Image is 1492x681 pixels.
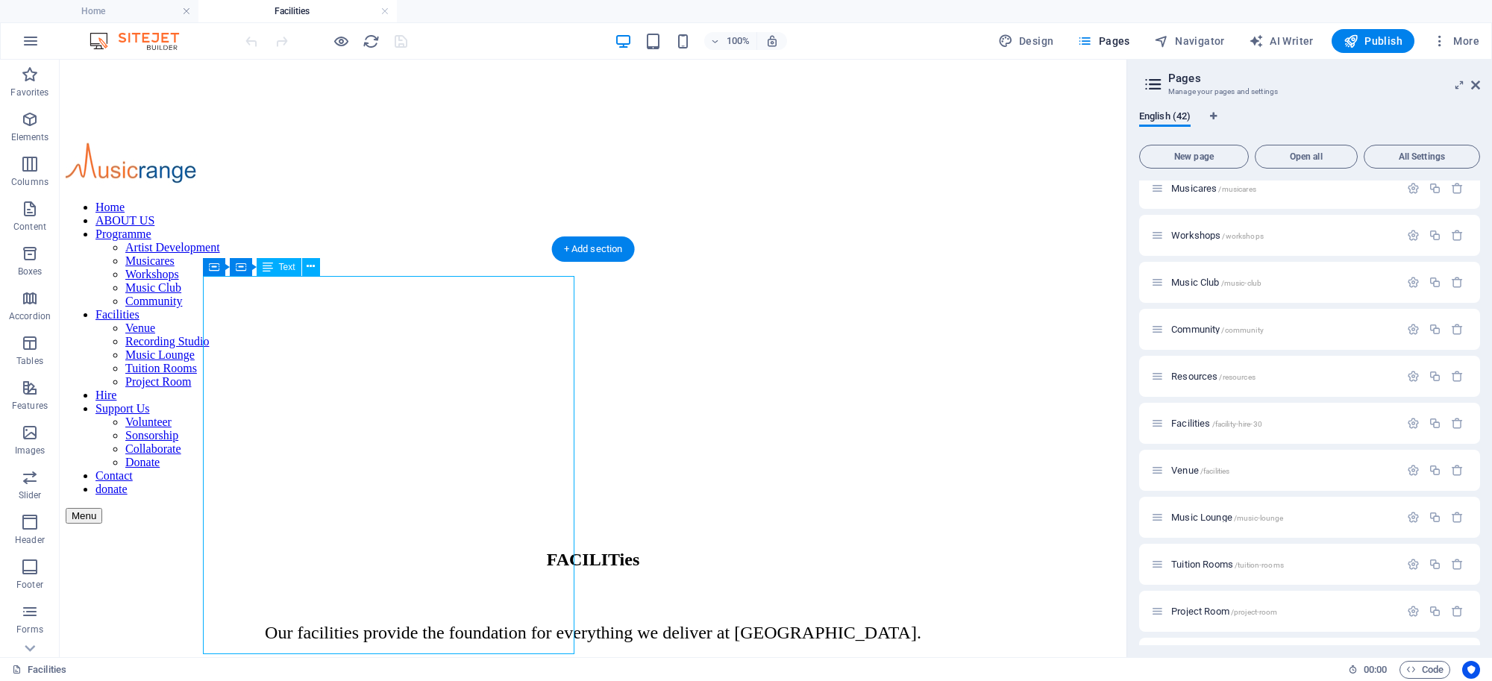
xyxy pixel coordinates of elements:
[16,624,43,636] p: Forms
[1344,34,1402,48] span: Publish
[1429,370,1441,383] div: Duplicate
[1370,152,1473,161] span: All Settings
[1139,110,1480,139] div: Language Tabs
[998,34,1054,48] span: Design
[1407,370,1420,383] div: Settings
[1167,559,1399,569] div: Tuition Rooms/tuition-rooms
[1462,661,1480,679] button: Usercentrics
[1451,417,1464,430] div: Remove
[1171,606,1277,617] span: Click to open page
[1167,512,1399,522] div: Music Lounge/music-lounge
[765,34,779,48] i: On resize automatically adjust zoom level to fit chosen device.
[1429,511,1441,524] div: Duplicate
[1429,229,1441,242] div: Duplicate
[12,661,66,679] a: Click to cancel selection. Double-click to open Pages
[1171,324,1264,335] span: Community
[1451,511,1464,524] div: Remove
[1451,276,1464,289] div: Remove
[1200,467,1230,475] span: /facilities
[10,87,48,98] p: Favorites
[1451,323,1464,336] div: Remove
[362,32,380,50] button: reload
[1171,465,1229,476] span: Click to open page
[1255,145,1358,169] button: Open all
[332,32,350,50] button: Click here to leave preview mode and continue editing
[1167,324,1399,334] div: Community/community
[1071,29,1135,53] button: Pages
[1231,608,1278,616] span: /project-room
[1171,183,1256,194] span: Musicares
[1077,34,1129,48] span: Pages
[279,263,295,272] span: Text
[1212,420,1262,428] span: /facility-hire-30
[1364,145,1480,169] button: All Settings
[1429,558,1441,571] div: Duplicate
[1364,661,1387,679] span: 00 00
[9,310,51,322] p: Accordion
[1167,183,1399,193] div: Musicares/musicares
[12,400,48,412] p: Features
[1429,276,1441,289] div: Duplicate
[1429,182,1441,195] div: Duplicate
[1167,230,1399,240] div: Workshops/workshops
[1451,182,1464,195] div: Remove
[1168,72,1480,85] h2: Pages
[1154,34,1225,48] span: Navigator
[1407,276,1420,289] div: Settings
[1407,558,1420,571] div: Settings
[1407,464,1420,477] div: Settings
[1171,277,1261,288] span: Click to open page
[1348,661,1388,679] h6: Session time
[1171,559,1284,570] span: Click to open page
[1148,29,1231,53] button: Navigator
[1219,373,1255,381] span: /resources
[16,355,43,367] p: Tables
[1171,371,1256,382] span: Resources
[1451,370,1464,383] div: Remove
[15,534,45,546] p: Header
[1451,229,1464,242] div: Remove
[1222,232,1263,240] span: /workshops
[1407,511,1420,524] div: Settings
[1171,512,1283,523] span: Click to open page
[1407,417,1420,430] div: Settings
[1167,606,1399,616] div: Project Room/project-room
[1429,464,1441,477] div: Duplicate
[992,29,1060,53] button: Design
[1407,182,1420,195] div: Settings
[727,32,750,50] h6: 100%
[1261,152,1351,161] span: Open all
[11,131,49,143] p: Elements
[1167,371,1399,381] div: Resources/resources
[1407,605,1420,618] div: Settings
[1374,664,1376,675] span: :
[1146,152,1242,161] span: New page
[1218,185,1256,193] span: /musicares
[1426,29,1485,53] button: More
[704,32,757,50] button: 100%
[86,32,198,50] img: Editor Logo
[1139,107,1191,128] span: English (42)
[552,236,635,262] div: + Add section
[1429,323,1441,336] div: Duplicate
[16,579,43,591] p: Footer
[18,266,43,277] p: Boxes
[1167,465,1399,475] div: Venue/facilities
[1139,145,1249,169] button: New page
[19,489,42,501] p: Slider
[1429,605,1441,618] div: Duplicate
[1168,85,1450,98] h3: Manage your pages and settings
[1235,561,1284,569] span: /tuition-rooms
[1429,417,1441,430] div: Duplicate
[1167,418,1399,428] div: Facilities/facility-hire-30
[1221,279,1262,287] span: /music-club
[1332,29,1414,53] button: Publish
[1451,464,1464,477] div: Remove
[1249,34,1314,48] span: AI Writer
[1167,277,1399,287] div: Music Club/music-club
[15,445,46,456] p: Images
[1407,323,1420,336] div: Settings
[1221,326,1263,334] span: /community
[1234,514,1284,522] span: /music-lounge
[1407,229,1420,242] div: Settings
